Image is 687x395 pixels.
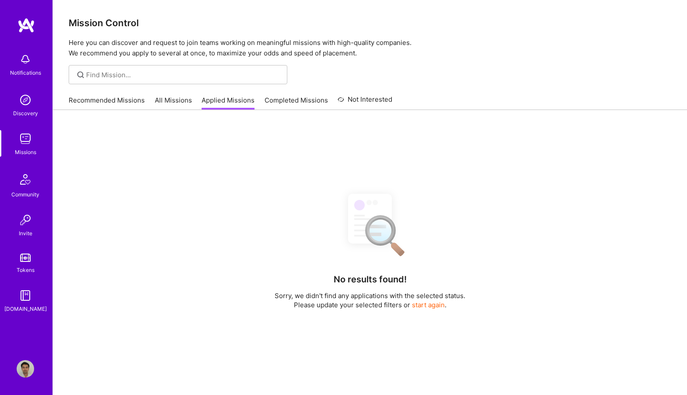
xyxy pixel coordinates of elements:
[4,304,47,313] div: [DOMAIN_NAME]
[69,38,671,58] p: Here you can discover and request to join teams working on meaningful missions with high-quality ...
[334,274,407,285] h4: No results found!
[333,186,407,262] img: No Results
[275,291,465,300] p: Sorry, we didn't find any applications with the selected status.
[17,91,34,109] img: discovery
[19,229,32,238] div: Invite
[17,130,34,148] img: teamwork
[86,70,281,79] input: Find Mission...
[275,300,465,309] p: Please update your selected filters or .
[412,300,445,309] button: start again
[17,265,35,275] div: Tokens
[17,360,34,378] img: User Avatar
[20,254,31,262] img: tokens
[17,51,34,68] img: bell
[15,148,36,157] div: Missions
[17,211,34,229] img: Invite
[265,96,328,110] a: Completed Missions
[338,94,392,110] a: Not Interested
[15,169,36,190] img: Community
[17,287,34,304] img: guide book
[10,68,41,77] div: Notifications
[14,360,36,378] a: User Avatar
[13,109,38,118] div: Discovery
[69,96,145,110] a: Recommended Missions
[76,70,86,80] i: icon SearchGrey
[155,96,192,110] a: All Missions
[202,96,255,110] a: Applied Missions
[69,17,671,28] h3: Mission Control
[11,190,39,199] div: Community
[17,17,35,33] img: logo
